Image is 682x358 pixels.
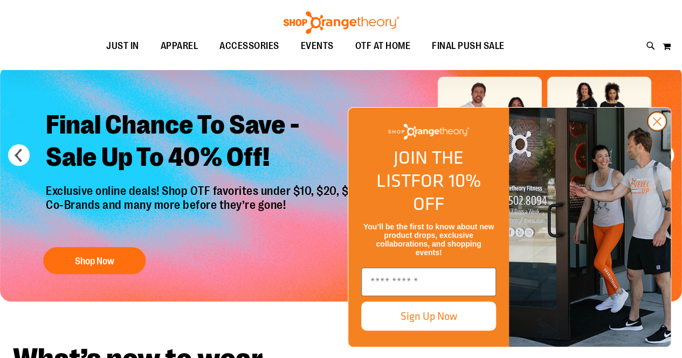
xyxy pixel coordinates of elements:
button: prev [8,144,30,166]
a: Final Chance To Save -Sale Up To 40% Off! Exclusive online deals! Shop OTF favorites under $10, $... [38,101,376,280]
span: FINAL PUSH SALE [432,34,505,58]
button: Shop Now [43,247,146,274]
span: APPAREL [161,34,198,58]
img: Shop Orangetheory [388,124,469,139]
span: You’ll be the first to know about new product drops, exclusive collaborations, and shopping events! [363,222,494,257]
button: Close dialog [647,111,667,131]
button: Sign Up Now [361,301,496,331]
input: Enter email [361,268,496,296]
span: ACCESSORIES [219,34,279,58]
span: EVENTS [301,34,334,58]
span: OTF AT HOME [355,34,411,58]
a: APPAREL [150,34,209,59]
div: FLYOUT Form [337,96,682,358]
span: JUST IN [106,34,139,58]
img: Shop Orangetheory [282,11,401,34]
span: FOR 10% OFF [411,167,481,217]
a: JUST IN [95,34,150,59]
a: OTF AT HOME [345,34,422,59]
h2: Final Chance To Save - Sale Up To 40% Off! [38,101,376,184]
a: ACCESSORIES [209,34,290,59]
span: JOIN THE LIST [376,144,464,194]
p: Exclusive online deals! Shop OTF favorites under $10, $20, $50, Co-Brands and many more before th... [38,184,376,237]
a: FINAL PUSH SALE [421,34,515,59]
img: Shop Orangtheory [509,108,671,347]
a: EVENTS [290,34,345,59]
